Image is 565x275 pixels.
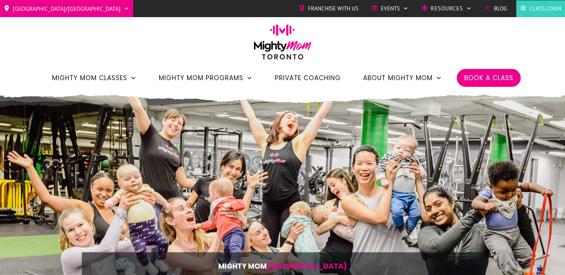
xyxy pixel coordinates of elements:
span: Franchise with Us [308,3,359,14]
a: Franchise with Us [299,3,359,14]
a: Blog [485,3,507,14]
span: [GEOGRAPHIC_DATA] [267,261,347,271]
a: Events [372,3,408,14]
span: Class Login [529,3,561,14]
img: mightymom-logo-toronto [250,24,315,65]
span: [GEOGRAPHIC_DATA]/[GEOGRAPHIC_DATA] [13,3,121,15]
span: Resources [431,3,463,14]
a: [GEOGRAPHIC_DATA]/[GEOGRAPHIC_DATA] [4,3,129,15]
a: Class Login [520,3,561,14]
span: About Mighty Mom [363,72,433,84]
a: About Mighty Mom [363,72,442,84]
a: Private Coaching [275,72,341,84]
a: Resources [421,3,472,14]
span: Mighty Mom Programs [159,72,243,84]
a: Mighty Mom Classes [52,72,137,84]
p: Mighty Mom [105,260,461,272]
span: Events [381,3,400,14]
span: Blog [494,3,507,14]
a: Book a Class [464,72,513,84]
span: Mighty Mom Classes [52,72,127,84]
a: Mighty Mom Programs [159,72,253,84]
